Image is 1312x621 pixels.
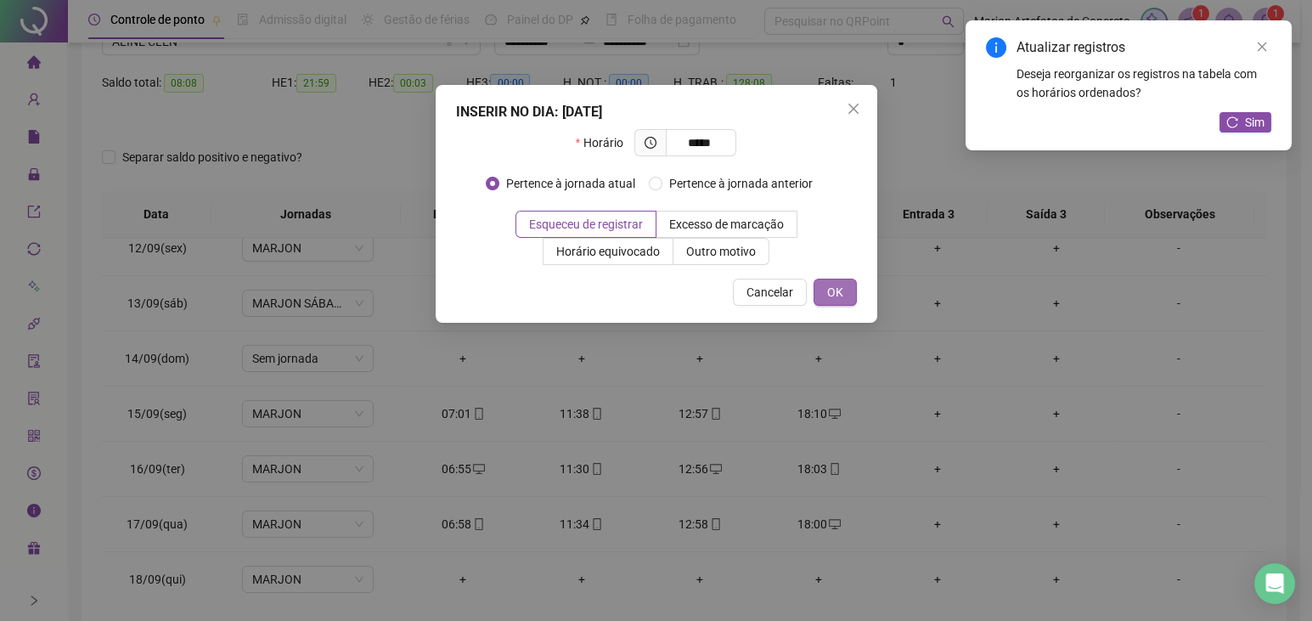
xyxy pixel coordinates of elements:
[1253,37,1271,56] a: Close
[499,174,642,193] span: Pertence à jornada atual
[733,279,807,306] button: Cancelar
[669,217,784,231] span: Excesso de marcação
[1226,116,1238,128] span: reload
[814,279,857,306] button: OK
[1219,112,1271,133] button: Sim
[746,283,793,302] span: Cancelar
[1245,113,1264,132] span: Sim
[1016,37,1271,58] div: Atualizar registros
[645,137,656,149] span: clock-circle
[529,217,643,231] span: Esqueceu de registrar
[1256,41,1268,53] span: close
[686,245,756,258] span: Outro motivo
[456,102,857,122] div: INSERIR NO DIA : [DATE]
[662,174,819,193] span: Pertence à jornada anterior
[986,37,1006,58] span: info-circle
[827,283,843,302] span: OK
[1016,65,1271,102] div: Deseja reorganizar os registros na tabela com os horários ordenados?
[556,245,660,258] span: Horário equivocado
[847,102,860,116] span: close
[1254,563,1295,604] div: Open Intercom Messenger
[840,95,867,122] button: Close
[576,129,634,156] label: Horário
